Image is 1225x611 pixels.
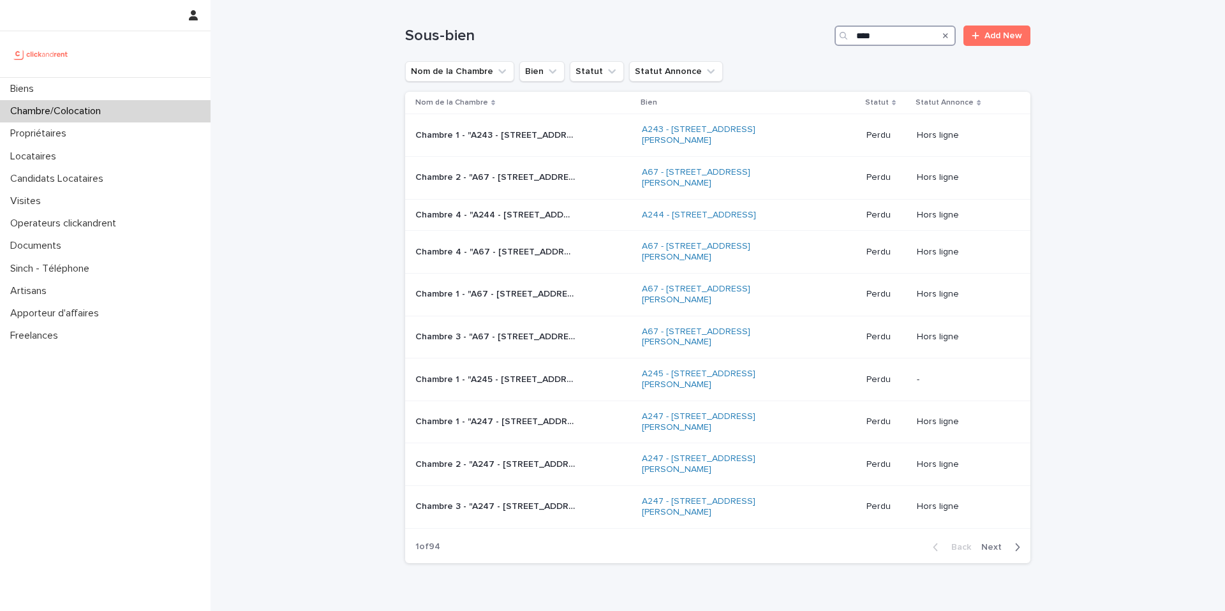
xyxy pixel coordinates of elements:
[10,41,72,67] img: UCB0brd3T0yccxBKYDjQ
[415,207,577,221] p: Chambre 4 - "A244 - 32 rue Moissan, Noisy-le-Sec 93130"
[642,327,801,348] a: A67 - [STREET_ADDRESS][PERSON_NAME]
[642,411,801,433] a: A247 - [STREET_ADDRESS][PERSON_NAME]
[642,124,801,146] a: A243 - [STREET_ADDRESS][PERSON_NAME]
[405,358,1030,401] tr: Chambre 1 - "A245 - [STREET_ADDRESS][PERSON_NAME]"Chambre 1 - "A245 - [STREET_ADDRESS][PERSON_NAM...
[629,61,723,82] button: Statut Annonce
[5,217,126,230] p: Operateurs clickandrent
[917,374,1010,385] p: -
[5,263,100,275] p: Sinch - Téléphone
[866,459,907,470] p: Perdu
[5,240,71,252] p: Documents
[405,443,1030,486] tr: Chambre 2 - "A247 - [STREET_ADDRESS][PERSON_NAME]"Chambre 2 - "A247 - [STREET_ADDRESS][PERSON_NAM...
[944,543,971,552] span: Back
[917,289,1010,300] p: Hors ligne
[519,61,565,82] button: Bien
[866,130,907,141] p: Perdu
[415,96,488,110] p: Nom de la Chambre
[642,284,801,305] a: A67 - [STREET_ADDRESS][PERSON_NAME]
[405,231,1030,274] tr: Chambre 4 - "A67 - [STREET_ADDRESS][PERSON_NAME]"Chambre 4 - "A67 - [STREET_ADDRESS][PERSON_NAME]...
[5,105,111,117] p: Chambre/Colocation
[866,501,907,512] p: Perdu
[405,531,450,563] p: 1 of 94
[917,416,1010,427] p: Hors ligne
[866,289,907,300] p: Perdu
[5,128,77,140] p: Propriétaires
[570,61,624,82] button: Statut
[923,541,976,553] button: Back
[405,156,1030,199] tr: Chambre 2 - "A67 - [STREET_ADDRESS][PERSON_NAME]"Chambre 2 - "A67 - [STREET_ADDRESS][PERSON_NAME]...
[405,61,514,82] button: Nom de la Chambre
[866,416,907,427] p: Perdu
[5,173,114,185] p: Candidats Locataires
[642,453,801,475] a: A247 - [STREET_ADDRESS][PERSON_NAME]
[917,130,1010,141] p: Hors ligne
[917,459,1010,470] p: Hors ligne
[642,167,801,189] a: A67 - [STREET_ADDRESS][PERSON_NAME]
[642,210,756,221] a: A244 - [STREET_ADDRESS]
[976,541,1030,553] button: Next
[5,285,57,297] p: Artisans
[405,485,1030,528] tr: Chambre 3 - "A247 - [STREET_ADDRESS][PERSON_NAME]"Chambre 3 - "A247 - [STREET_ADDRESS][PERSON_NAM...
[405,27,829,45] h1: Sous-bien
[415,457,577,470] p: Chambre 2 - "A247 - 2 rue Camille Dartois, Créteil 94000"
[415,128,577,141] p: Chambre 1 - "A243 - 32 rue Professeur Joseph Nicolas, Lyon 69008"
[641,96,657,110] p: Bien
[415,286,577,300] p: Chambre 1 - "A67 - 6 impasse de Gournay, Ivry-sur-Seine 94200"
[866,332,907,342] p: Perdu
[866,374,907,385] p: Perdu
[5,83,44,95] p: Biens
[917,172,1010,183] p: Hors ligne
[415,329,577,342] p: Chambre 3 - "A67 - 6 impasse de Gournay, Ivry-sur-Seine 94200"
[5,330,68,342] p: Freelances
[5,195,51,207] p: Visites
[963,26,1030,46] a: Add New
[405,199,1030,231] tr: Chambre 4 - "A244 - [STREET_ADDRESS]"Chambre 4 - "A244 - [STREET_ADDRESS]" A244 - [STREET_ADDRESS...
[415,170,577,183] p: Chambre 2 - "A67 - 6 impasse de Gournay, Ivry-sur-Seine 94200"
[865,96,889,110] p: Statut
[405,401,1030,443] tr: Chambre 1 - "A247 - [STREET_ADDRESS][PERSON_NAME]"Chambre 1 - "A247 - [STREET_ADDRESS][PERSON_NAM...
[415,372,577,385] p: Chambre 1 - "A245 - 29 rue Louise Aglaé Crette, Vitry-sur-Seine 94400"
[835,26,956,46] input: Search
[405,114,1030,157] tr: Chambre 1 - "A243 - [STREET_ADDRESS][PERSON_NAME]"Chambre 1 - "A243 - [STREET_ADDRESS][PERSON_NAM...
[5,307,109,320] p: Apporteur d'affaires
[415,414,577,427] p: Chambre 1 - "A247 - 2 rue Camille Dartois, Créteil 94000"
[866,172,907,183] p: Perdu
[642,241,801,263] a: A67 - [STREET_ADDRESS][PERSON_NAME]
[405,316,1030,358] tr: Chambre 3 - "A67 - [STREET_ADDRESS][PERSON_NAME]"Chambre 3 - "A67 - [STREET_ADDRESS][PERSON_NAME]...
[642,496,801,518] a: A247 - [STREET_ADDRESS][PERSON_NAME]
[866,247,907,258] p: Perdu
[405,273,1030,316] tr: Chambre 1 - "A67 - [STREET_ADDRESS][PERSON_NAME]"Chambre 1 - "A67 - [STREET_ADDRESS][PERSON_NAME]...
[415,499,577,512] p: Chambre 3 - "A247 - 2 rue Camille Dartois, Créteil 94000"
[917,247,1010,258] p: Hors ligne
[917,332,1010,342] p: Hors ligne
[415,244,577,258] p: Chambre 4 - "A67 - 6 impasse de Gournay, Ivry-sur-Seine 94200"
[916,96,974,110] p: Statut Annonce
[917,210,1010,221] p: Hors ligne
[981,543,1009,552] span: Next
[642,369,801,390] a: A245 - [STREET_ADDRESS][PERSON_NAME]
[917,501,1010,512] p: Hors ligne
[984,31,1022,40] span: Add New
[5,151,66,163] p: Locataires
[866,210,907,221] p: Perdu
